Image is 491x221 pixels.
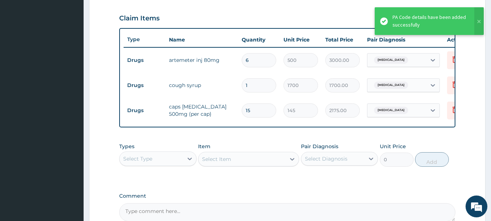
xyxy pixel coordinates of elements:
div: Select Type [123,155,152,162]
div: Chat with us now [38,41,122,50]
span: [MEDICAL_DATA] [374,107,408,114]
div: Minimize live chat window [119,4,137,21]
td: cough syrup [165,78,238,92]
div: PA Code details have been added successfully [393,13,467,29]
span: We're online! [42,65,100,138]
td: caps [MEDICAL_DATA] 500mg (per cap) [165,99,238,121]
h3: Claim Items [119,15,160,23]
label: Item [198,143,210,150]
td: artemeter inj 80mg [165,53,238,67]
th: Actions [443,32,480,47]
th: Quantity [238,32,280,47]
span: [MEDICAL_DATA] [374,56,408,64]
th: Name [165,32,238,47]
label: Pair Diagnosis [301,143,338,150]
button: Add [415,152,449,167]
img: d_794563401_company_1708531726252_794563401 [13,36,29,55]
td: Drugs [124,79,165,92]
td: Drugs [124,104,165,117]
label: Comment [119,193,456,199]
th: Type [124,33,165,46]
textarea: Type your message and hit 'Enter' [4,145,138,171]
div: Select Diagnosis [305,155,347,162]
span: [MEDICAL_DATA] [374,82,408,89]
label: Unit Price [380,143,406,150]
th: Unit Price [280,32,322,47]
td: Drugs [124,54,165,67]
th: Total Price [322,32,363,47]
th: Pair Diagnosis [363,32,443,47]
label: Types [119,143,134,150]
